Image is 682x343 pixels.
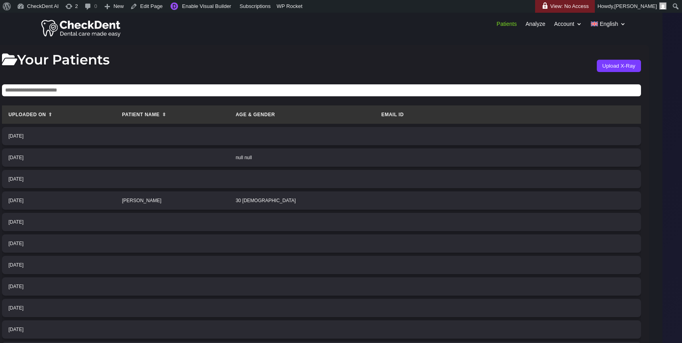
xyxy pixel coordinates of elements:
th: Age & Gender [229,105,375,124]
td: [DATE] [2,234,115,253]
th: Uploaded On [2,105,115,124]
td: [DATE] [2,191,115,210]
button: Upload X-Ray [597,60,641,72]
td: [DATE] [2,148,115,167]
span: ⬆ [48,112,53,117]
td: [DATE] [2,170,115,188]
td: [DATE] [2,320,115,339]
td: 30 [DEMOGRAPHIC_DATA] [229,191,375,210]
a: English [591,21,626,30]
h2: Your Patients [2,53,110,70]
span: ⬍ [162,112,166,117]
td: [DATE] [2,213,115,231]
img: Arnav Saha [659,2,666,10]
td: [DATE] [2,299,115,317]
td: [DATE] [2,127,115,145]
th: Patient Name [116,105,229,124]
span: [PERSON_NAME] [614,3,657,9]
td: [DATE] [2,277,115,296]
a: Patients [496,21,517,30]
a: Analyze [526,21,545,30]
td: null null [229,148,375,167]
td: [PERSON_NAME] [116,191,229,210]
td: [DATE] [2,256,115,274]
th: Email ID [375,105,641,124]
span: English [600,21,618,27]
img: Checkdent Logo [41,18,122,38]
a: Account [554,21,582,30]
